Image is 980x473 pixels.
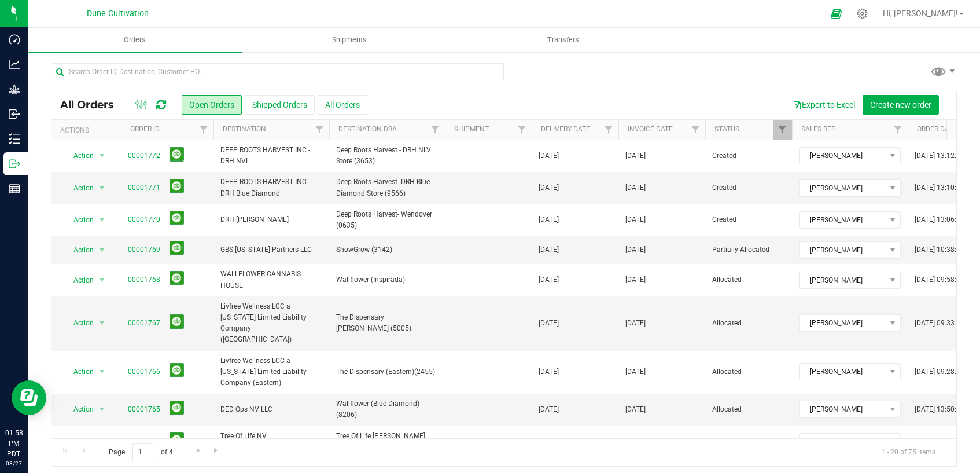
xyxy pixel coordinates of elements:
span: Allocated [712,366,785,377]
span: select [95,315,109,331]
a: 00001772 [128,151,160,162]
span: [DATE] [539,151,559,162]
span: [DATE] [625,182,646,193]
button: Export to Excel [785,95,863,115]
span: Action [63,272,94,288]
span: Open Ecommerce Menu [823,2,849,25]
inline-svg: Inventory [9,133,20,145]
iframe: Resource center [12,380,46,415]
span: DEEP ROOTS HARVEST INC - DRH Blue Diamond [220,177,322,199]
span: DEEP ROOTS HARVEST INC - DRH NVL [220,145,322,167]
span: The Dispensary [PERSON_NAME] (5005) [336,312,438,334]
span: [DATE] 13:50:35 PDT [915,404,979,415]
span: [DATE] [539,182,559,193]
span: Wallflower (Inspirada) [336,274,438,285]
span: Wallflower (Blue Diamond) (8206) [336,398,438,420]
a: Delivery Date [541,125,590,133]
span: [PERSON_NAME] [800,148,886,164]
a: Sales Rep [801,125,836,133]
span: [DATE] [539,244,559,255]
span: Action [63,315,94,331]
span: [DATE] 13:06:54 PDT [915,214,979,225]
span: Created [712,182,785,193]
a: 00001765 [128,404,160,415]
span: Action [63,242,94,258]
span: Allocated [712,318,785,329]
span: [PERSON_NAME] [800,180,886,196]
span: WALLFLOWER CANNABIS HOUSE [220,269,322,291]
span: select [95,272,109,288]
span: Livfree Wellness LCC a [US_STATE] Limited Liability Company ([GEOGRAPHIC_DATA]) [220,301,322,346]
inline-svg: Analytics [9,58,20,70]
a: Shipments [242,28,456,52]
a: Destination DBA [338,125,397,133]
span: Page of 4 [99,443,182,461]
span: Created [712,151,785,162]
span: [DATE] [625,436,646,447]
inline-svg: Outbound [9,158,20,170]
span: [DATE] [539,366,559,377]
span: 1 - 20 of 75 items [872,443,945,461]
a: Go to the last page [208,443,225,459]
span: [DATE] [625,274,646,285]
span: The Dispensary (Eastern)(2455) [336,366,438,377]
span: [DATE] [539,214,559,225]
span: [DATE] 09:28:39 PDT [915,366,979,377]
a: 00001771 [128,182,160,193]
span: [DATE] [539,436,559,447]
span: All Orders [60,98,126,111]
span: [PERSON_NAME] [800,401,886,417]
span: ShowGrow (3142) [336,244,438,255]
a: Shipment [454,125,489,133]
span: Deep Roots Harvest- Wendover (0635) [336,209,438,231]
a: Order ID [130,125,160,133]
span: Dune Cultivation [87,9,149,19]
a: Filter [310,120,329,140]
inline-svg: Dashboard [9,34,20,45]
span: Livfree Wellness LCC a [US_STATE] Limited Liability Company (Eastern) [220,355,322,389]
span: Partially Allocated [712,244,785,255]
span: Hi, [PERSON_NAME]! [883,9,958,18]
a: Status [714,125,739,133]
a: Destination [223,125,266,133]
inline-svg: Inbound [9,108,20,120]
a: Filter [773,120,792,140]
span: Allocated [712,436,785,447]
span: Created [712,214,785,225]
span: [PERSON_NAME] [800,315,886,331]
span: [DATE] [539,404,559,415]
a: 00001766 [128,366,160,377]
span: Orders [108,35,161,45]
span: [PERSON_NAME] [800,212,886,228]
a: 00001770 [128,214,160,225]
span: [PERSON_NAME] [800,434,886,450]
span: Tree Of Life NV ([PERSON_NAME]) [220,431,322,453]
span: [DATE] [625,404,646,415]
span: select [95,212,109,228]
a: Filter [194,120,213,140]
span: Allocated [712,274,785,285]
button: Create new order [863,95,939,115]
inline-svg: Grow [9,83,20,95]
a: 00001768 [128,274,160,285]
span: select [95,434,109,450]
p: 01:58 PM PDT [5,428,23,459]
span: select [95,401,109,417]
span: [DATE] 13:12:25 PDT [915,151,979,162]
a: Filter [889,120,908,140]
span: Transfers [532,35,595,45]
span: [DATE] 08:56:31 PDT [915,436,979,447]
span: Action [63,434,94,450]
a: Filter [513,120,532,140]
a: Filter [426,120,445,140]
a: Filter [686,120,705,140]
span: Action [63,212,94,228]
span: Action [63,401,94,417]
a: 00001763 [128,436,160,447]
a: Invoice Date [628,125,673,133]
span: [PERSON_NAME] [800,364,886,380]
span: [DATE] 10:38:11 PDT [915,244,979,255]
span: Create new order [870,100,931,109]
div: Manage settings [855,8,870,19]
span: select [95,180,109,196]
